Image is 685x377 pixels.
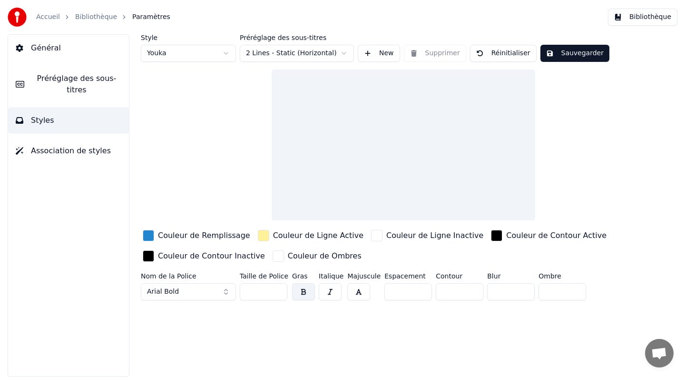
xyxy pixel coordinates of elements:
button: Couleur de Ombres [271,248,363,264]
span: Association de styles [31,145,111,157]
a: Bibliothèque [75,12,117,22]
label: Contour [436,273,483,279]
a: Accueil [36,12,60,22]
nav: breadcrumb [36,12,170,22]
a: Ouvrir le chat [645,339,674,367]
button: Sauvegarder [540,45,609,62]
button: Couleur de Remplissage [141,228,252,243]
button: Association de styles [8,138,129,164]
span: Arial Bold [147,287,179,297]
button: Préréglage des sous-titres [8,65,129,103]
label: Majuscule [347,273,381,279]
div: Couleur de Ombres [288,250,362,262]
span: Paramètres [132,12,170,22]
label: Italique [319,273,343,279]
div: Couleur de Contour Inactive [158,250,265,262]
label: Blur [487,273,535,279]
div: Couleur de Contour Active [506,230,607,241]
button: Réinitialiser [470,45,537,62]
button: Couleur de Contour Active [489,228,608,243]
button: Général [8,35,129,61]
label: Taille de Police [240,273,288,279]
button: Styles [8,107,129,134]
label: Préréglage des sous-titres [240,34,354,41]
span: Préréglage des sous-titres [32,73,121,96]
button: Couleur de Ligne Active [256,228,365,243]
button: Couleur de Contour Inactive [141,248,267,264]
button: Bibliothèque [608,9,677,26]
label: Nom de la Police [141,273,236,279]
div: Couleur de Remplissage [158,230,250,241]
label: Espacement [384,273,432,279]
label: Style [141,34,236,41]
div: Couleur de Ligne Inactive [386,230,483,241]
button: New [358,45,400,62]
label: Gras [292,273,315,279]
button: Couleur de Ligne Inactive [369,228,485,243]
span: Styles [31,115,54,126]
img: youka [8,8,27,27]
label: Ombre [538,273,586,279]
span: Général [31,42,61,54]
div: Couleur de Ligne Active [273,230,363,241]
